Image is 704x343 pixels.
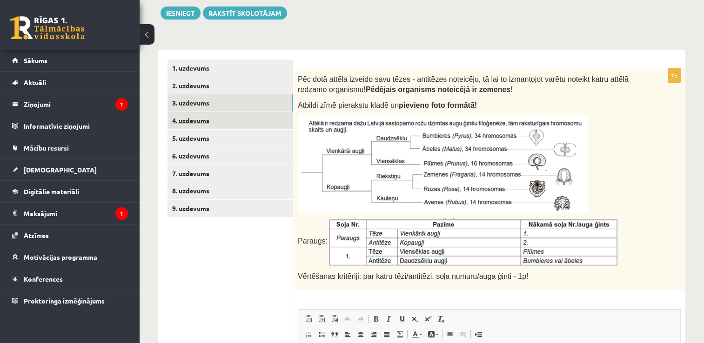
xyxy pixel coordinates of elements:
[341,313,354,325] a: Undo (Ctrl+Z)
[354,328,367,340] a: Center
[393,328,406,340] a: Math
[399,101,477,109] b: pievieno foto formātā!
[10,16,85,40] a: Rīgas 1. Tālmācības vidusskola
[161,7,201,20] button: Iesniegt
[341,328,354,340] a: Align Left
[12,203,128,224] a: Maksājumi1
[168,112,293,129] a: 4. uzdevums
[12,268,128,290] a: Konferences
[302,313,315,325] a: Paste (Ctrl+V)
[24,144,69,152] span: Mācību resursi
[443,328,456,340] a: Link (Ctrl+K)
[24,203,128,224] legend: Maksājumi
[12,159,128,180] a: [DEMOGRAPHIC_DATA]
[298,115,588,213] img: A screenshot of a computer AI-generated content may be incorrect.
[380,328,393,340] a: Justify
[168,200,293,217] a: 9. uzdevums
[24,93,128,115] legend: Ziņojumi
[12,50,128,71] a: Sākums
[24,253,97,261] span: Motivācijas programma
[409,313,422,325] a: Subscript
[435,313,448,325] a: Remove Format
[422,313,435,325] a: Superscript
[668,68,681,83] p: 7p
[354,313,367,325] a: Redo (Ctrl+Y)
[24,115,128,137] legend: Informatīvie ziņojumi
[12,137,128,158] a: Mācību resursi
[24,231,49,239] span: Atzīmes
[369,313,382,325] a: Bold (Ctrl+B)
[24,78,46,86] span: Aktuāli
[12,246,128,268] a: Motivācijas programma
[367,328,380,340] a: Align Right
[168,182,293,199] a: 8. uzdevums
[12,115,128,137] a: Informatīvie ziņojumi
[24,165,97,174] span: [DEMOGRAPHIC_DATA]
[298,237,618,245] span: Paraugs:
[12,93,128,115] a: Ziņojumi1
[168,165,293,182] a: 7. uzdevums
[203,7,287,20] a: Rakstīt skolotājam
[12,181,128,202] a: Digitālie materiāli
[409,328,425,340] a: Text Color
[472,328,485,340] a: Insert Page Break for Printing
[456,328,469,340] a: Unlink
[328,313,341,325] a: Paste from Word
[12,72,128,93] a: Aktuāli
[315,328,328,340] a: Insert/Remove Bulleted List
[12,224,128,246] a: Atzīmes
[298,75,629,94] span: Pēc dotā attēla izveido savu tēzes - antitēzes noteicēju, tā lai to izmantojot varētu noteikt kat...
[24,187,79,196] span: Digitālie materiāli
[298,101,477,109] span: Atbildi zīmē pierakstu kladē un
[298,272,528,280] span: Vērtēšanas kritēriji: par katru tēzi/antitēzi, soļa numuru/auga ģinti - 1p!
[24,56,47,65] span: Sākums
[425,328,441,340] a: Background Color
[328,218,618,265] img: A screenshot of a computer AI-generated content may be incorrect.
[24,297,105,305] span: Proktoringa izmēģinājums
[168,77,293,94] a: 2. uzdevums
[24,275,63,283] span: Konferences
[12,290,128,311] a: Proktoringa izmēģinājums
[115,98,128,111] i: 1
[168,59,293,77] a: 1. uzdevums
[168,130,293,147] a: 5. uzdevums
[328,328,341,340] a: Block Quote
[168,94,293,112] a: 3. uzdevums
[315,313,328,325] a: Paste as plain text (Ctrl+Shift+V)
[366,86,513,93] b: Pēdējais organisms noteicējā ir zemenes!
[115,207,128,220] i: 1
[168,147,293,165] a: 6. uzdevums
[302,328,315,340] a: Insert/Remove Numbered List
[9,9,373,19] body: Editor, wiswyg-editor-user-answer-47433780743620
[382,313,396,325] a: Italic (Ctrl+I)
[396,313,409,325] a: Underline (Ctrl+U)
